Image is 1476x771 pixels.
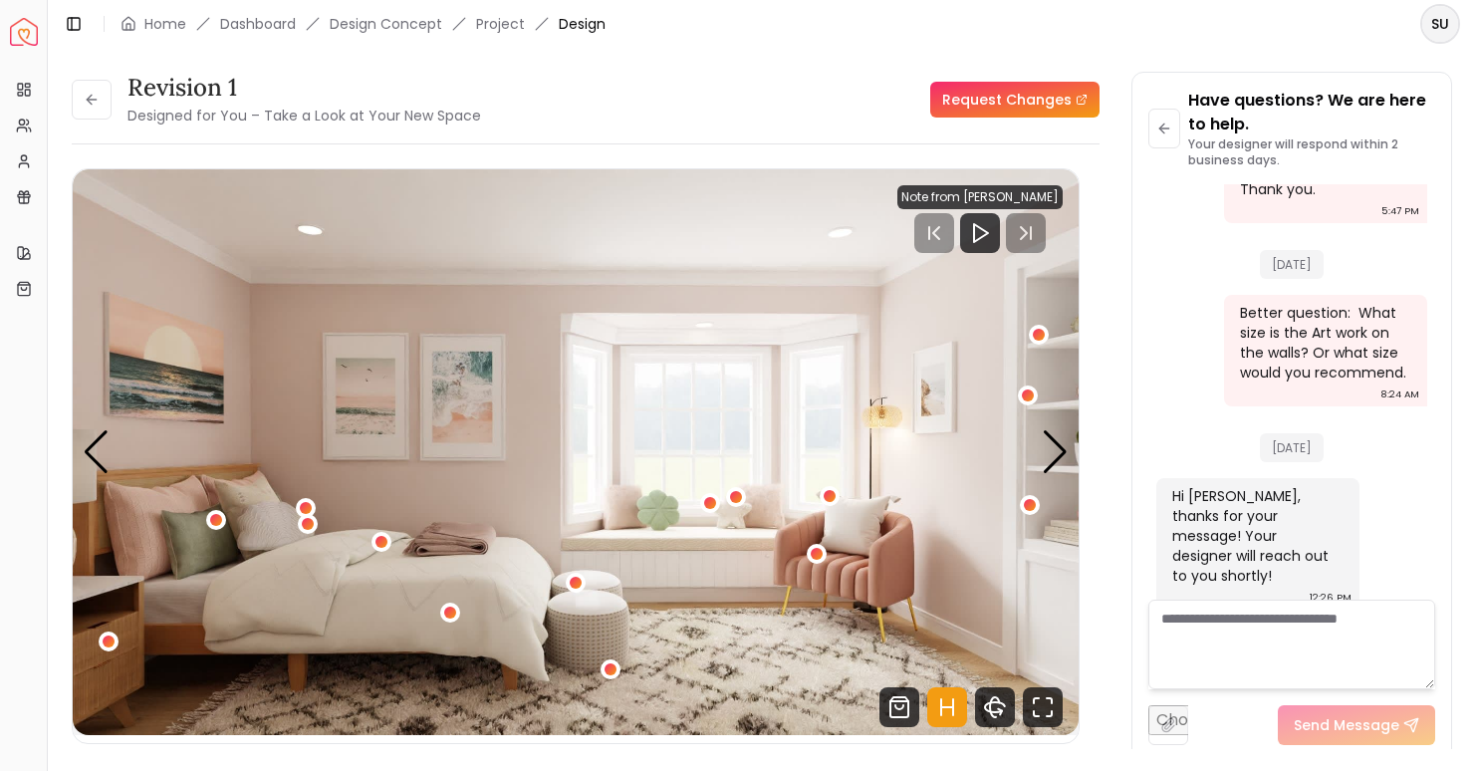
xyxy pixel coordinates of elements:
[220,14,296,34] a: Dashboard
[10,18,38,46] img: Spacejoy Logo
[930,82,1100,118] a: Request Changes
[927,687,967,727] svg: Hotspots Toggle
[73,169,1079,735] div: Carousel
[1420,4,1460,44] button: SU
[121,14,606,34] nav: breadcrumb
[83,430,110,474] div: Previous slide
[10,18,38,46] a: Spacejoy
[1380,385,1419,404] div: 8:24 AM
[144,14,186,34] a: Home
[975,687,1015,727] svg: 360 View
[1381,201,1419,221] div: 5:47 PM
[968,221,992,245] svg: Play
[127,106,481,126] small: Designed for You – Take a Look at Your New Space
[1023,687,1063,727] svg: Fullscreen
[897,185,1063,209] div: Note from [PERSON_NAME]
[330,14,442,34] li: Design Concept
[127,72,481,104] h3: Revision 1
[1310,588,1352,608] div: 12:26 PM
[1172,486,1340,586] div: Hi [PERSON_NAME], thanks for your message! Your designer will reach out to you shortly!
[476,14,525,34] a: Project
[73,169,1079,735] div: 1 / 5
[1240,303,1407,383] div: Better question: What size is the Art work on the walls? Or what size would you recommend.
[1422,6,1458,42] span: SU
[1188,136,1435,168] p: Your designer will respond within 2 business days.
[1188,89,1435,136] p: Have questions? We are here to help.
[559,14,606,34] span: Design
[1260,250,1324,279] span: [DATE]
[879,687,919,727] svg: Shop Products from this design
[1042,430,1069,474] div: Next slide
[1260,433,1324,462] span: [DATE]
[73,169,1079,735] img: Design Render 1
